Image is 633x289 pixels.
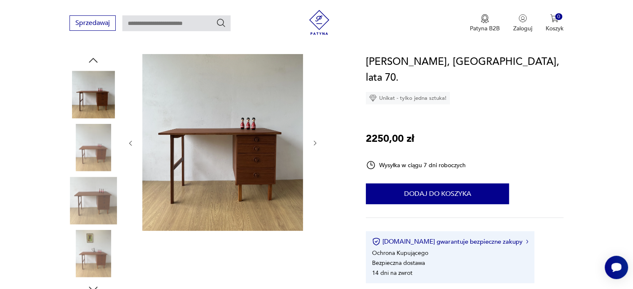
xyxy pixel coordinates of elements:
[366,54,563,86] h1: [PERSON_NAME], [GEOGRAPHIC_DATA], lata 70.
[216,18,226,28] button: Szukaj
[470,14,500,32] a: Ikona medaluPatyna B2B
[481,14,489,23] img: Ikona medalu
[369,94,377,102] img: Ikona diamentu
[70,124,117,171] img: Zdjęcie produktu Biurko, Skandynawia, lata 70.
[513,25,532,32] p: Zaloguj
[555,13,562,20] div: 0
[70,15,116,31] button: Sprzedawaj
[70,177,117,224] img: Zdjęcie produktu Biurko, Skandynawia, lata 70.
[372,269,412,277] li: 14 dni na zwrot
[366,160,466,170] div: Wysyłka w ciągu 7 dni roboczych
[513,14,532,32] button: Zaloguj
[142,54,303,231] img: Zdjęcie produktu Biurko, Skandynawia, lata 70.
[366,183,509,204] button: Dodaj do koszyka
[470,14,500,32] button: Patyna B2B
[307,10,332,35] img: Patyna - sklep z meblami i dekoracjami vintage
[372,237,528,246] button: [DOMAIN_NAME] gwarantuje bezpieczne zakupy
[546,25,563,32] p: Koszyk
[366,131,414,147] p: 2250,00 zł
[70,71,117,118] img: Zdjęcie produktu Biurko, Skandynawia, lata 70.
[372,237,380,246] img: Ikona certyfikatu
[366,92,450,104] div: Unikat - tylko jedna sztuka!
[470,25,500,32] p: Patyna B2B
[550,14,559,22] img: Ikona koszyka
[372,259,425,267] li: Bezpieczna dostawa
[372,249,428,257] li: Ochrona Kupującego
[70,230,117,277] img: Zdjęcie produktu Biurko, Skandynawia, lata 70.
[546,14,563,32] button: 0Koszyk
[519,14,527,22] img: Ikonka użytkownika
[605,256,628,279] iframe: Smartsupp widget button
[526,240,529,244] img: Ikona strzałki w prawo
[70,21,116,27] a: Sprzedawaj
